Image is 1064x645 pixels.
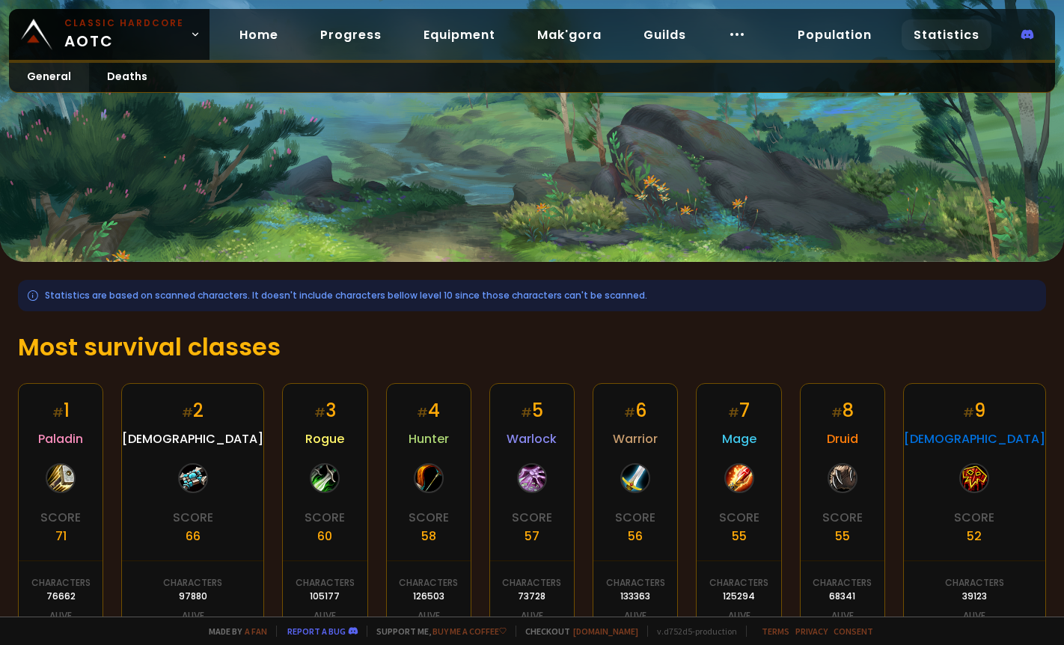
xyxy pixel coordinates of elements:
[904,430,1045,448] span: [DEMOGRAPHIC_DATA]
[902,19,991,50] a: Statistics
[173,508,213,527] div: Score
[615,508,655,527] div: Score
[227,19,290,50] a: Home
[728,397,750,424] div: 7
[186,527,201,545] div: 66
[521,404,532,421] small: #
[200,626,267,637] span: Made by
[409,430,449,448] span: Hunter
[831,609,854,623] div: Alive
[163,576,222,590] div: Characters
[624,609,646,623] div: Alive
[182,397,204,424] div: 2
[38,430,83,448] span: Paladin
[179,590,207,603] div: 97880
[399,576,458,590] div: Characters
[831,397,854,424] div: 8
[122,430,263,448] span: [DEMOGRAPHIC_DATA]
[502,576,561,590] div: Characters
[314,609,336,623] div: Alive
[182,609,204,623] div: Alive
[835,527,850,545] div: 55
[518,590,545,603] div: 73728
[732,527,747,545] div: 55
[55,527,67,545] div: 71
[613,430,658,448] span: Warrior
[762,626,789,637] a: Terms
[367,626,507,637] span: Support me,
[962,590,987,603] div: 39123
[49,609,72,623] div: Alive
[308,19,394,50] a: Progress
[9,9,210,60] a: Classic HardcoreAOTC
[728,609,750,623] div: Alive
[296,576,355,590] div: Characters
[723,590,755,603] div: 125294
[795,626,828,637] a: Privacy
[963,404,974,421] small: #
[813,576,872,590] div: Characters
[624,397,646,424] div: 6
[432,626,507,637] a: Buy me a coffee
[18,280,1046,311] div: Statistics are based on scanned characters. It doesn't include characters bellow level 10 since t...
[64,16,184,30] small: Classic Hardcore
[40,508,81,527] div: Score
[573,626,638,637] a: [DOMAIN_NAME]
[647,626,737,637] span: v. d752d5 - production
[516,626,638,637] span: Checkout
[632,19,698,50] a: Guilds
[786,19,884,50] a: Population
[182,404,193,421] small: #
[709,576,768,590] div: Characters
[31,576,91,590] div: Characters
[827,430,858,448] span: Druid
[521,397,543,424] div: 5
[624,404,635,421] small: #
[829,590,855,603] div: 68341
[822,508,863,527] div: Score
[620,590,650,603] div: 133363
[287,626,346,637] a: Report a bug
[963,397,985,424] div: 9
[421,527,436,545] div: 58
[412,19,507,50] a: Equipment
[525,527,539,545] div: 57
[417,397,440,424] div: 4
[317,527,332,545] div: 60
[305,508,345,527] div: Score
[245,626,267,637] a: a fan
[417,404,428,421] small: #
[314,397,336,424] div: 3
[9,63,89,92] a: General
[834,626,873,637] a: Consent
[719,508,759,527] div: Score
[831,404,843,421] small: #
[305,430,344,448] span: Rogue
[418,609,440,623] div: Alive
[963,609,985,623] div: Alive
[18,329,1046,365] h1: Most survival classes
[967,527,982,545] div: 52
[52,404,64,421] small: #
[525,19,614,50] a: Mak'gora
[310,590,340,603] div: 105177
[521,609,543,623] div: Alive
[722,430,756,448] span: Mage
[945,576,1004,590] div: Characters
[64,16,184,52] span: AOTC
[413,590,444,603] div: 126503
[314,404,325,421] small: #
[512,508,552,527] div: Score
[628,527,643,545] div: 56
[954,508,994,527] div: Score
[52,397,70,424] div: 1
[89,63,165,92] a: Deaths
[46,590,76,603] div: 76662
[409,508,449,527] div: Score
[507,430,557,448] span: Warlock
[606,576,665,590] div: Characters
[728,404,739,421] small: #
